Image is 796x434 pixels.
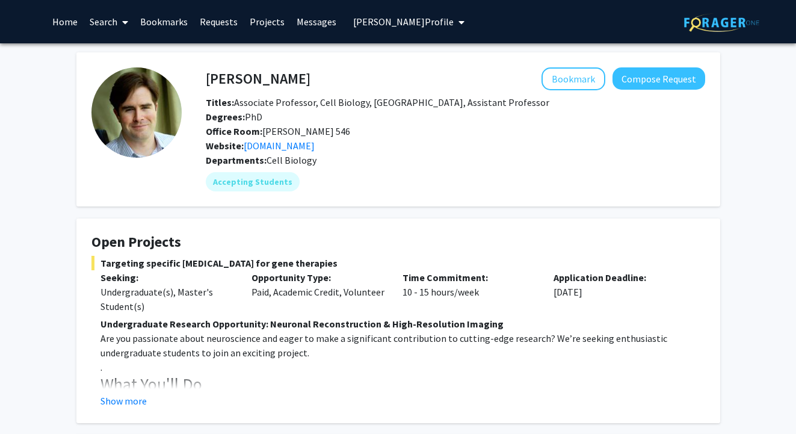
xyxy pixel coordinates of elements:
[206,96,549,108] span: Associate Professor, Cell Biology, [GEOGRAPHIC_DATA], Assistant Professor
[267,154,316,166] span: Cell Biology
[100,285,233,314] div: Undergraduate(s), Master's Student(s)
[242,270,393,314] div: Paid, Academic Credit, Volunteer
[84,1,134,43] a: Search
[100,331,705,360] p: Are you passionate about neuroscience and eager to make a significant contribution to cutting-edg...
[541,67,605,90] button: Add Matt Rowan to Bookmarks
[91,256,705,270] span: Targeting specific [MEDICAL_DATA] for gene therapies
[100,270,233,285] p: Seeking:
[100,394,147,408] button: Show more
[612,67,705,90] button: Compose Request to Matt Rowan
[206,125,350,137] span: [PERSON_NAME] 546
[91,234,705,251] h4: Open Projects
[100,360,705,374] p: .
[403,270,535,285] p: Time Commitment:
[545,270,696,314] div: [DATE]
[206,67,310,90] h4: [PERSON_NAME]
[244,140,315,152] a: Opens in a new tab
[134,1,194,43] a: Bookmarks
[353,16,454,28] span: [PERSON_NAME] Profile
[554,270,686,285] p: Application Deadline:
[251,270,384,285] p: Opportunity Type:
[206,125,262,137] b: Office Room:
[291,1,342,43] a: Messages
[194,1,244,43] a: Requests
[684,13,759,32] img: ForagerOne Logo
[206,111,245,123] b: Degrees:
[206,96,234,108] b: Titles:
[100,318,504,330] strong: Undergraduate Research Opportunity: Neuronal Reconstruction & High-Resolution Imaging
[206,154,267,166] b: Departments:
[393,270,545,314] div: 10 - 15 hours/week
[244,1,291,43] a: Projects
[46,1,84,43] a: Home
[206,172,300,191] mat-chip: Accepting Students
[206,111,262,123] span: PhD
[91,67,182,158] img: Profile Picture
[100,374,705,395] h3: What You'll Do
[206,140,244,152] b: Website:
